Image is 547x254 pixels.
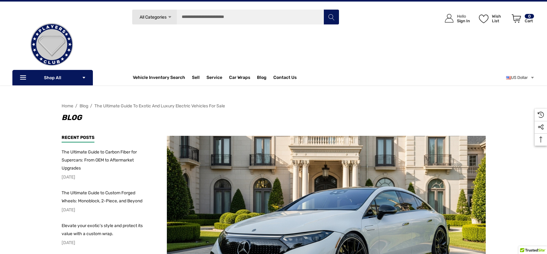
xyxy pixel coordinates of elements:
span: The Ultimate Guide to Carbon Fiber for Supercars: From OEM to Aftermarket Upgrades [62,149,137,171]
a: The Ultimate Guide to Carbon Fiber for Supercars: From OEM to Aftermarket Upgrades [62,148,145,172]
p: Cart [525,19,534,23]
a: Service [206,75,222,82]
p: [DATE] [62,206,145,214]
span: The Ultimate Guide to Custom Forged Wheels: Monoblock, 2-Piece, and Beyond [62,190,142,204]
a: All Categories Icon Arrow Down Icon Arrow Up [132,9,177,25]
img: Players Club | Cars For Sale [21,14,83,75]
a: Wish List Wish List [476,8,509,29]
span: All Categories [139,15,166,20]
span: Recent Posts [62,135,94,140]
a: Vehicle Inventory Search [133,75,185,82]
a: Elevate your exotic's style and protect its value with a custom wrap. [62,222,145,238]
svg: Recently Viewed [538,112,544,118]
p: Sign In [457,19,470,23]
a: The Ultimate Guide to Custom Forged Wheels: Monoblock, 2-Piece, and Beyond [62,189,145,205]
a: Sign in [438,8,473,29]
button: Search [323,9,339,25]
svg: Wish List [479,15,488,23]
a: Contact Us [273,75,297,82]
p: [DATE] [62,173,145,181]
a: USD [506,71,535,84]
svg: Icon Arrow Down [82,75,86,80]
svg: Icon User Account [445,14,454,23]
p: [DATE] [62,239,145,247]
span: Elevate your exotic's style and protect its value with a custom wrap. [62,223,143,236]
a: Sell [192,71,206,84]
a: Blog [257,75,267,82]
svg: Review Your Cart [512,14,521,23]
a: Car Wraps [229,71,257,84]
p: 0 [525,14,534,19]
p: Wish List [492,14,508,23]
a: Cart with 0 items [509,8,535,32]
svg: Icon Line [19,74,28,81]
a: Blog [80,103,88,109]
p: Hello [457,14,470,19]
svg: Icon Arrow Down [167,15,172,19]
span: Car Wraps [229,75,250,82]
nav: Breadcrumb [62,101,486,111]
a: The Ultimate Guide to Exotic and Luxury Electric Vehicles for Sale [94,103,225,109]
svg: Social Media [538,124,544,130]
h1: Blog [62,111,486,124]
p: Shop All [12,70,93,85]
svg: Top [535,136,547,143]
a: Home [62,103,73,109]
span: Sell [192,75,200,82]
